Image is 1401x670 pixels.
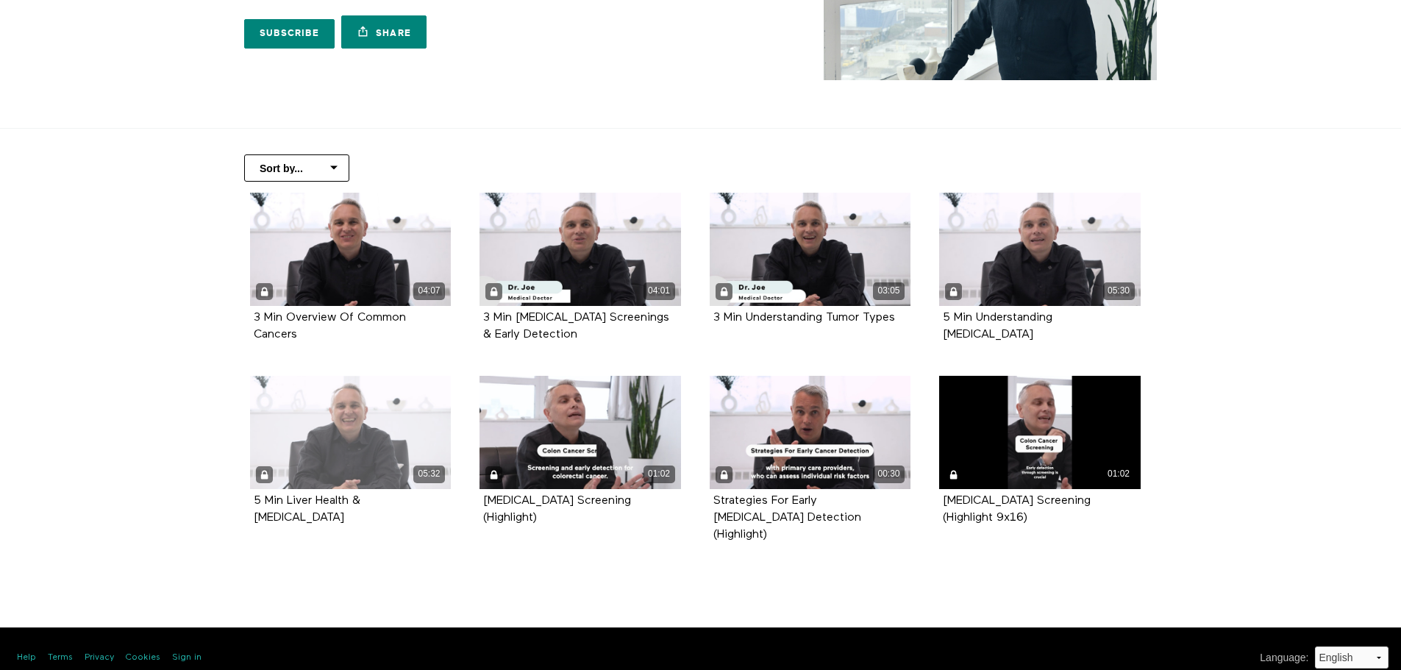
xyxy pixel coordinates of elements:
div: 04:01 [644,282,675,299]
a: 5 Min Liver Health & [MEDICAL_DATA] [254,495,360,523]
div: 03:05 [873,282,905,299]
a: [MEDICAL_DATA] Screening (Highlight 9x16) [943,495,1091,523]
a: Strategies For Early [MEDICAL_DATA] Detection (Highlight) [713,495,861,540]
div: 05:30 [1103,282,1135,299]
a: 3 Min Understanding Tumor Types [713,312,895,323]
div: 00:30 [873,466,905,482]
a: Help [17,652,36,664]
a: Cookies [126,652,160,664]
a: 3 Min Overview Of Common Cancers [254,312,406,340]
a: 3 Min Cancer Screenings & Early Detection 04:01 [480,193,681,306]
a: 3 Min Overview Of Common Cancers 04:07 [250,193,452,306]
a: Privacy [85,652,114,664]
a: Sign in [172,652,202,664]
div: 05:32 [413,466,445,482]
a: 5 Min Liver Health & Cancer 05:32 [250,376,452,489]
label: Language : [1260,650,1308,666]
strong: 5 Min Understanding Colorectal Cancer [943,312,1052,341]
a: Subscribe [244,19,335,49]
a: Share [341,15,427,49]
a: Strategies For Early Cancer Detection (Highlight) 00:30 [710,376,911,489]
a: 5 Min Understanding [MEDICAL_DATA] [943,312,1052,340]
a: 5 Min Understanding Colorectal Cancer 05:30 [939,193,1141,306]
a: Colon Cancer Screening (Highlight 9x16) 01:02 [939,376,1141,489]
a: Terms [48,652,73,664]
a: 3 Min Understanding Tumor Types 03:05 [710,193,911,306]
div: 01:02 [1103,466,1135,482]
strong: 3 Min Overview Of Common Cancers [254,312,406,341]
strong: 5 Min Liver Health & Cancer [254,495,360,524]
strong: 3 Min Understanding Tumor Types [713,312,895,324]
strong: 3 Min Cancer Screenings & Early Detection [483,312,669,341]
strong: Strategies For Early Cancer Detection (Highlight) [713,495,861,541]
a: 3 Min [MEDICAL_DATA] Screenings & Early Detection [483,312,669,340]
strong: Colon Cancer Screening (Highlight 9x16) [943,495,1091,524]
div: 04:07 [413,282,445,299]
